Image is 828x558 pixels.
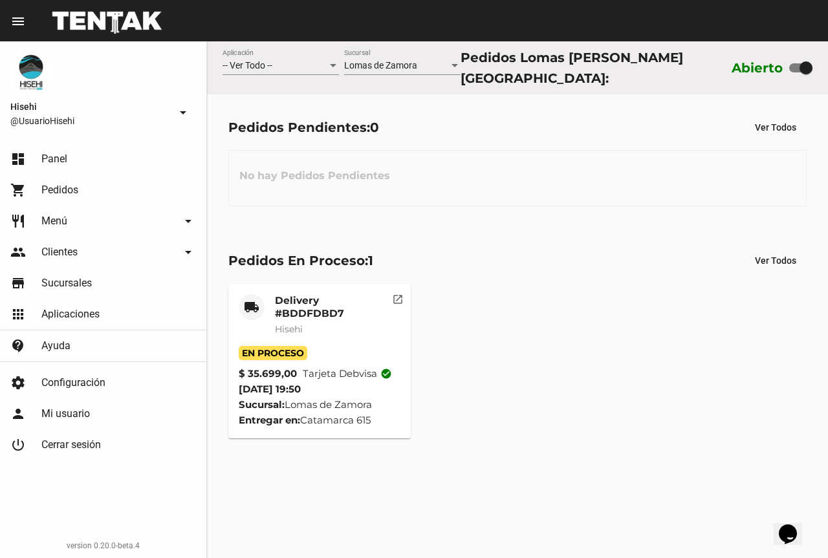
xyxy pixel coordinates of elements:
div: Pedidos Lomas [PERSON_NAME][GEOGRAPHIC_DATA]: [461,47,726,89]
mat-icon: open_in_new [392,292,404,303]
mat-icon: menu [10,14,26,29]
span: Pedidos [41,184,78,197]
div: Pedidos Pendientes: [228,117,379,138]
span: Menú [41,215,67,228]
mat-icon: dashboard [10,151,26,167]
span: -- Ver Todo -- [223,60,272,70]
span: [DATE] 19:50 [239,383,301,395]
strong: $ 35.699,00 [239,366,297,381]
span: Aplicaciones [41,308,100,321]
span: Ayuda [41,339,71,352]
div: Lomas de Zamora [239,397,401,413]
span: Hisehi [10,99,170,114]
button: Ver Todos [745,116,807,139]
img: b10aa081-330c-4927-a74e-08896fa80e0a.jpg [10,52,52,93]
button: Ver Todos [745,249,807,272]
span: Cerrar sesión [41,438,101,451]
h3: No hay Pedidos Pendientes [229,156,400,195]
iframe: chat widget [774,506,815,545]
mat-icon: contact_support [10,338,26,354]
strong: Entregar en: [239,414,300,426]
mat-icon: person [10,406,26,422]
span: Hisehi [275,323,303,335]
mat-icon: store [10,275,26,291]
mat-icon: local_shipping [244,299,259,315]
div: Catamarca 615 [239,413,401,428]
mat-icon: shopping_cart [10,182,26,198]
span: Lomas de Zamora [344,60,417,70]
span: En Proceso [239,346,307,360]
mat-icon: arrow_drop_down [175,105,191,120]
span: Configuración [41,376,105,389]
span: Tarjeta debvisa [303,366,392,381]
span: Clientes [41,246,78,259]
span: Ver Todos [755,122,796,133]
div: version 0.20.0-beta.4 [10,539,196,552]
span: Mi usuario [41,407,90,420]
mat-icon: apps [10,306,26,322]
span: @UsuarioHisehi [10,114,170,127]
span: Ver Todos [755,255,796,266]
mat-card-title: Delivery #BDDFDBD7 [275,294,391,320]
mat-icon: arrow_drop_down [180,213,196,229]
mat-icon: settings [10,375,26,391]
span: Sucursales [41,277,92,290]
span: 0 [370,120,379,135]
mat-icon: check_circle [380,368,392,380]
mat-icon: people [10,244,26,260]
mat-icon: power_settings_new [10,437,26,453]
div: Pedidos En Proceso: [228,250,373,271]
mat-icon: arrow_drop_down [180,244,196,260]
label: Abierto [732,58,783,78]
span: 1 [368,253,373,268]
span: Panel [41,153,67,166]
mat-icon: restaurant [10,213,26,229]
strong: Sucursal: [239,398,285,411]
